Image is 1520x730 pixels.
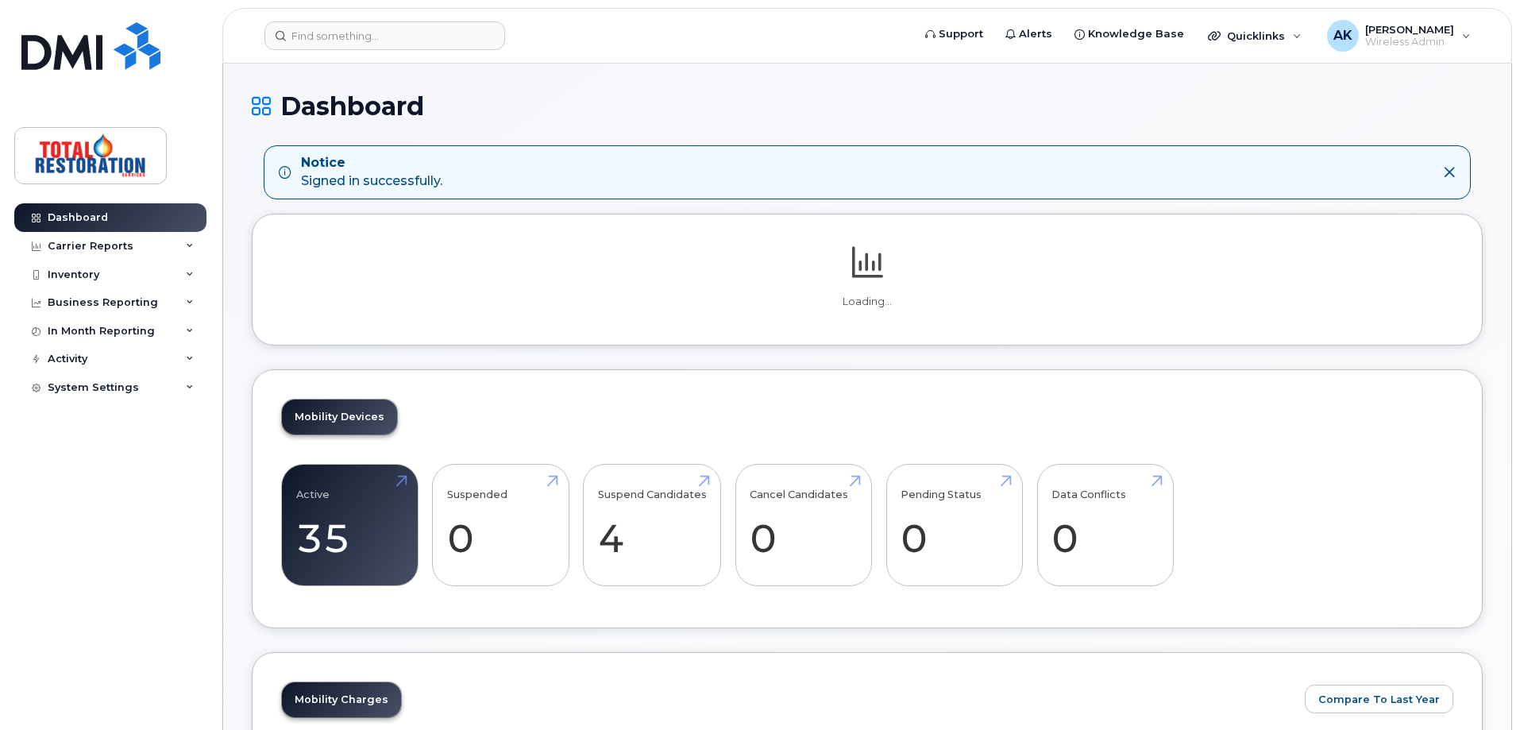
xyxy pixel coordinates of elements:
div: Signed in successfully. [301,154,442,191]
a: Suspended 0 [447,473,554,577]
a: Suspend Candidates 4 [598,473,707,577]
strong: Notice [301,154,442,172]
a: Data Conflicts 0 [1051,473,1159,577]
a: Active 35 [296,473,403,577]
a: Mobility Charges [282,682,401,717]
span: Compare To Last Year [1318,692,1440,707]
a: Pending Status 0 [901,473,1008,577]
a: Cancel Candidates 0 [750,473,857,577]
button: Compare To Last Year [1305,685,1453,713]
h1: Dashboard [252,92,1483,120]
p: Loading... [281,295,1453,309]
a: Mobility Devices [282,400,397,435]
